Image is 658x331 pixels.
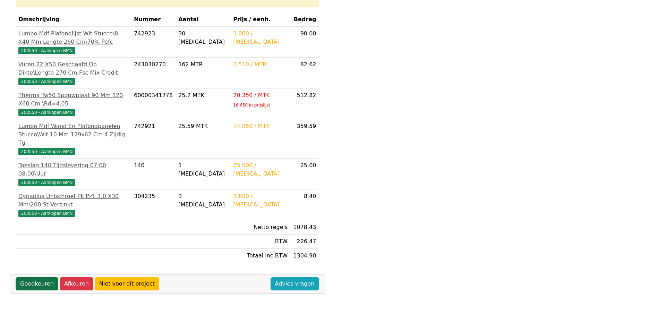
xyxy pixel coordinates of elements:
th: Omschrijving [16,12,131,27]
span: 200550 - Aankopen BMN [18,210,75,217]
th: Nummer [131,12,176,27]
a: Niet voor dit project [95,277,159,290]
div: 3 [MEDICAL_DATA] [178,192,228,209]
div: 25.000 / [MEDICAL_DATA] [233,161,288,178]
div: 20.350 / MTK [233,91,288,100]
td: 8.40 [290,189,319,220]
td: Netto regels [230,220,290,235]
div: Vuren 22 X50 Geschaafd Op Dikte\Lengte 270 Cm Fsc Mix Credit [18,60,128,77]
td: 226.47 [290,235,319,249]
div: 162 MTR [178,60,228,69]
th: Aantal [176,12,230,27]
a: Dynaplus Unischroef Pk Pz1 3,0 X30 Mm\200 St Verzinkt200550 - Aankopen BMN [18,192,128,217]
span: 200550 - Aankopen BMN [18,47,75,54]
td: 60000341778 [131,88,176,119]
th: Prijs / eenh. [230,12,290,27]
a: Lumbo Mdf Plafondlijst Wit Stucco\8 X40 Mm Lengte 260 Cm\70% Pefc200550 - Aankopen BMN [18,29,128,54]
span: 200550 - Aankopen BMN [18,78,75,85]
a: Therma Tw50 Spouwplaat 90 Mm 120 X60 Cm \Rd=4,05200550 - Aankopen BMN [18,91,128,116]
div: 3.000 / [MEDICAL_DATA] [233,29,288,46]
td: 140 [131,159,176,189]
td: 82.62 [290,58,319,88]
td: 243030270 [131,58,176,88]
div: 30 [MEDICAL_DATA] [178,29,228,46]
div: 25.2 MTK [178,91,228,100]
td: 304235 [131,189,176,220]
a: Afkeuren [60,277,93,290]
div: 1 [MEDICAL_DATA] [178,161,228,178]
td: 512.82 [290,88,319,119]
td: 742923 [131,27,176,58]
div: 14.050 / MTK [233,122,288,130]
span: 200550 - Aankopen BMN [18,179,75,186]
div: 25.59 MTK [178,122,228,130]
div: Dynaplus Unischroef Pk Pz1 3,0 X30 Mm\200 St Verzinkt [18,192,128,209]
td: 90.00 [290,27,319,58]
a: Advies vragen [271,277,319,290]
a: Goedkeuren [16,277,58,290]
td: 1078.43 [290,220,319,235]
div: Therma Tw50 Spouwplaat 90 Mm 120 X60 Cm \Rd=4,05 [18,91,128,108]
th: Bedrag [290,12,319,27]
td: 742921 [131,119,176,159]
td: 25.00 [290,159,319,189]
span: 200550 - Aankopen BMN [18,148,75,155]
div: Lumbo Mdf Wand En Plafondpanelen Stucco\Wit 10 Mm 129x62 Cm 4 Zijdig Tg [18,122,128,147]
div: 2.800 / [MEDICAL_DATA] [233,192,288,209]
div: Lumbo Mdf Plafondlijst Wit Stucco\8 X40 Mm Lengte 260 Cm\70% Pefc [18,29,128,46]
td: Totaal inc BTW [230,249,290,263]
td: BTW [230,235,290,249]
div: 0.510 / MTR [233,60,288,69]
a: Toeslag 140 Tijdslevering 07:00 08:00\Uur200550 - Aankopen BMN [18,161,128,186]
div: Toeslag 140 Tijdslevering 07:00 08:00\Uur [18,161,128,178]
td: 1304.90 [290,249,319,263]
sub: 16.650 in prijslijst [233,103,270,108]
td: 359.59 [290,119,319,159]
a: Vuren 22 X50 Geschaafd Op Dikte\Lengte 270 Cm Fsc Mix Credit200550 - Aankopen BMN [18,60,128,85]
a: Lumbo Mdf Wand En Plafondpanelen Stucco\Wit 10 Mm 129x62 Cm 4 Zijdig Tg200550 - Aankopen BMN [18,122,128,155]
span: 200550 - Aankopen BMN [18,109,75,116]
